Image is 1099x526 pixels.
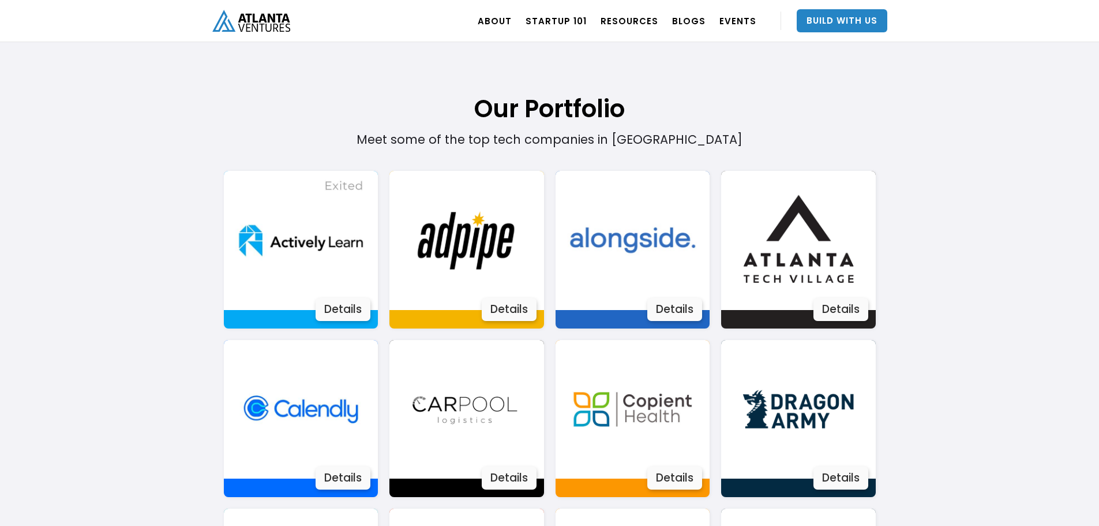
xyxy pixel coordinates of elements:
[647,467,702,490] div: Details
[797,9,887,32] a: Build With Us
[316,467,370,490] div: Details
[563,171,702,310] img: Image 3
[231,340,370,479] img: Image 3
[601,5,658,37] a: RESOURCES
[813,298,868,321] div: Details
[482,467,537,490] div: Details
[647,298,702,321] div: Details
[397,340,536,479] img: Image 3
[526,5,587,37] a: Startup 101
[478,5,512,37] a: ABOUT
[316,298,370,321] div: Details
[563,340,702,479] img: Image 3
[729,340,868,479] img: Image 3
[231,171,370,310] img: Image 3
[482,298,537,321] div: Details
[729,171,868,310] img: Image 3
[813,467,868,490] div: Details
[397,171,536,310] img: Image 3
[672,5,706,37] a: BLOGS
[719,5,756,37] a: EVENTS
